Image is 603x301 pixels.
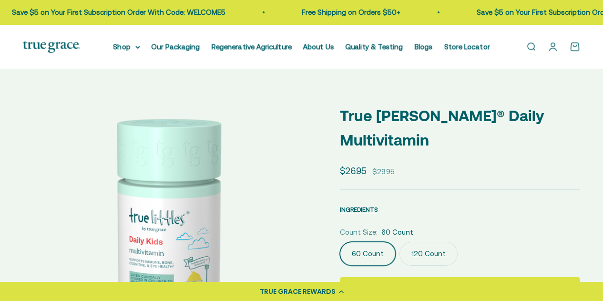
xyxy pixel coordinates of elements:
[340,206,378,213] span: INGREDIENTS
[260,287,336,297] div: TRUE GRACE REWARDS
[303,42,334,51] a: About Us
[340,164,367,178] sale-price: $26.95
[340,204,378,215] button: INGREDIENTS
[109,8,207,16] a: Free Shipping on Orders $50+
[212,42,292,51] a: Regenerative Agriculture
[113,41,140,52] summary: Shop
[340,227,378,238] legend: Count Size:
[284,7,497,18] p: Save $5 on Your First Subscription Order With Code: WELCOME5
[415,42,433,51] a: Blogs
[381,227,413,238] span: 60 Count
[152,42,200,51] a: Our Packaging
[346,42,403,51] a: Quality & Testing
[444,42,490,51] a: Store Locator
[340,104,580,152] p: True [PERSON_NAME]® Daily Multivitamin
[372,166,395,177] compare-at-price: $29.95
